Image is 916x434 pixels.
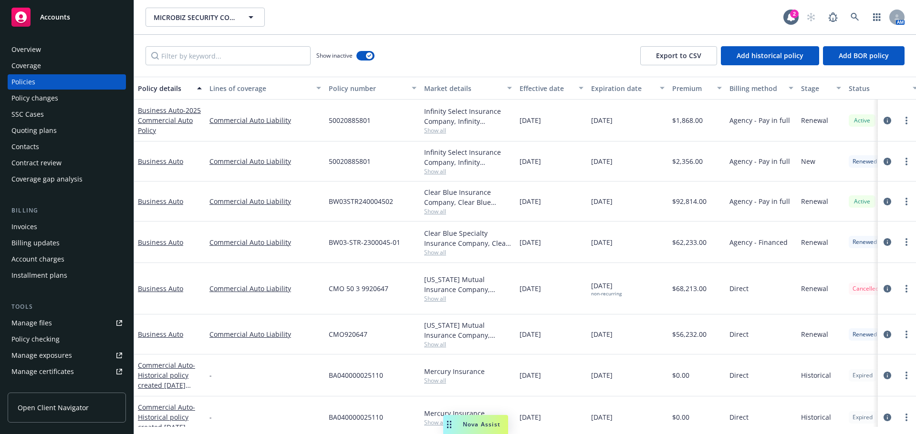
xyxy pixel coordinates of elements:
[424,126,512,134] span: Show all
[209,115,321,125] a: Commercial Auto Liability
[801,8,821,27] a: Start snowing
[8,107,126,122] a: SSC Cases
[672,329,707,339] span: $56,232.00
[8,302,126,312] div: Tools
[849,83,907,93] div: Status
[424,147,512,167] div: Infinity Select Insurance Company, Infinity ([PERSON_NAME])
[138,284,183,293] a: Business Auto
[672,370,689,380] span: $0.00
[839,51,889,60] span: Add BOR policy
[209,83,311,93] div: Lines of coverage
[40,13,70,21] span: Accounts
[8,206,126,215] div: Billing
[134,77,206,100] button: Policy details
[801,329,828,339] span: Renewal
[729,237,788,247] span: Agency - Financed
[443,415,508,434] button: Nova Assist
[11,172,83,187] div: Coverage gap analysis
[672,115,703,125] span: $1,868.00
[329,196,393,206] span: BW03STR240004502
[424,408,512,418] div: Mercury Insurance
[8,58,126,73] a: Coverage
[8,235,126,251] a: Billing updates
[882,412,893,423] a: circleInformation
[901,156,912,167] a: more
[329,283,388,293] span: CMO 50 3 9920647
[882,329,893,340] a: circleInformation
[801,283,828,293] span: Renewal
[424,366,512,376] div: Mercury Insurance
[8,219,126,234] a: Invoices
[11,315,52,331] div: Manage files
[8,380,126,395] a: Manage claims
[329,83,406,93] div: Policy number
[853,197,872,206] span: Active
[209,412,212,422] span: -
[424,187,512,207] div: Clear Blue Insurance Company, Clear Blue Insurance Group, Risk Transfer Partners
[138,238,183,247] a: Business Auto
[591,370,613,380] span: [DATE]
[591,196,613,206] span: [DATE]
[520,196,541,206] span: [DATE]
[443,415,455,434] div: Drag to move
[729,283,749,293] span: Direct
[672,156,703,166] span: $2,356.00
[424,294,512,303] span: Show all
[520,283,541,293] span: [DATE]
[801,156,815,166] span: New
[11,107,44,122] div: SSC Cases
[8,332,126,347] a: Policy checking
[209,370,212,380] span: -
[729,83,783,93] div: Billing method
[656,51,701,60] span: Export to CSV
[520,83,573,93] div: Effective date
[424,207,512,215] span: Show all
[726,77,797,100] button: Billing method
[853,284,879,293] span: Cancelled
[424,274,512,294] div: [US_STATE] Mutual Insurance Company, [US_STATE] Mutual
[901,412,912,423] a: more
[154,12,236,22] span: MICROBIZ SECURITY COMPANY
[520,329,541,339] span: [DATE]
[790,10,799,18] div: 2
[8,348,126,363] a: Manage exposures
[882,196,893,207] a: circleInformation
[591,412,613,422] span: [DATE]
[853,116,872,125] span: Active
[672,237,707,247] span: $62,233.00
[882,370,893,381] a: circleInformation
[146,46,311,65] input: Filter by keyword...
[823,46,905,65] button: Add BOR policy
[138,361,195,400] a: Commercial Auto
[424,340,512,348] span: Show all
[823,8,843,27] a: Report a Bug
[138,83,191,93] div: Policy details
[11,332,60,347] div: Policy checking
[672,83,711,93] div: Premium
[11,348,72,363] div: Manage exposures
[11,364,74,379] div: Manage certificates
[801,237,828,247] span: Renewal
[901,329,912,340] a: more
[424,228,512,248] div: Clear Blue Specialty Insurance Company, Clear Blue Insurance Group, Risk Transfer Partners
[8,252,126,267] a: Account charges
[801,196,828,206] span: Renewal
[206,77,325,100] button: Lines of coverage
[8,268,126,283] a: Installment plans
[209,329,321,339] a: Commercial Auto Liability
[209,283,321,293] a: Commercial Auto Liability
[329,156,371,166] span: 50020885801
[520,156,541,166] span: [DATE]
[11,123,57,138] div: Quoting plans
[209,156,321,166] a: Commercial Auto Liability
[901,370,912,381] a: more
[516,77,587,100] button: Effective date
[329,237,400,247] span: BW03-STR-2300045-01
[729,196,790,206] span: Agency - Pay in full
[424,106,512,126] div: Infinity Select Insurance Company, Infinity ([PERSON_NAME])
[520,370,541,380] span: [DATE]
[424,418,512,426] span: Show all
[11,219,37,234] div: Invoices
[591,83,654,93] div: Expiration date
